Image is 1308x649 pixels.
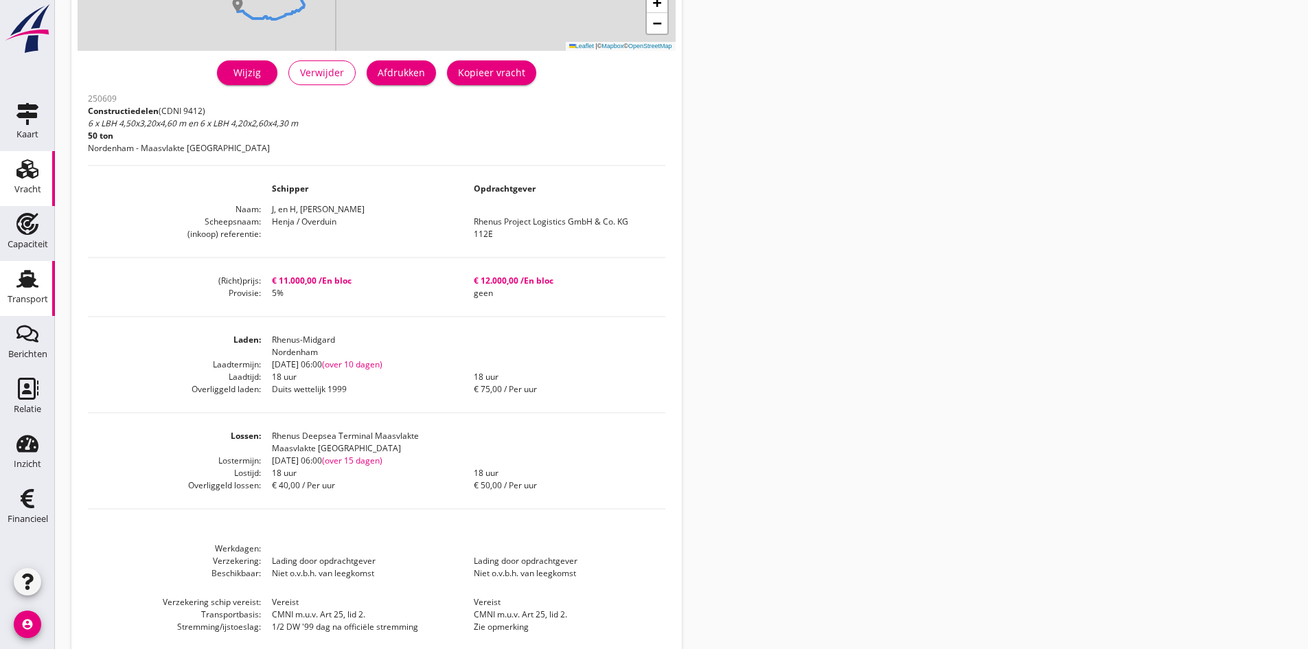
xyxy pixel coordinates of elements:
[463,567,665,580] dd: Niet o.v.b.h. van leegkomst
[261,334,665,358] dd: Rhenus-Midgard Nordenham
[463,371,665,383] dd: 18 uur
[261,430,665,455] dd: Rhenus Deepsea Terminal Maasvlakte Maasvlakte [GEOGRAPHIC_DATA]
[14,611,41,638] i: account_circle
[88,117,298,129] span: 6 x LBH 4,50x3,20x4,60 m en 6 x LBH 4,20x2,60x4,30 m
[566,42,676,51] div: © ©
[217,60,277,85] a: Wijzig
[628,43,672,49] a: OpenStreetMap
[88,430,261,455] dt: Lossen
[261,216,463,228] dd: Henja / Overduin
[261,479,463,492] dd: € 40,00 / Per uur
[88,130,298,142] p: 50 ton
[88,596,261,608] dt: Verzekering schip vereist
[288,60,356,85] button: Verwijder
[88,105,159,117] span: Constructiedelen
[88,479,261,492] dt: Overliggeld lossen
[378,65,425,80] div: Afdrukken
[463,479,665,492] dd: € 50,00 / Per uur
[322,455,382,466] span: (over 15 dagen)
[228,65,266,80] div: Wijzig
[261,203,665,216] dd: J, en H, [PERSON_NAME]
[261,275,463,287] dd: € 11.000,00 /En bloc
[3,3,52,54] img: logo-small.a267ee39.svg
[88,105,298,117] p: (CDNI 9412)
[261,555,463,567] dd: Lading door opdrachtgever
[88,608,261,621] dt: Transportbasis
[300,65,344,80] div: Verwijder
[88,455,261,467] dt: Lostermijn
[88,383,261,396] dt: Overliggeld laden
[261,371,463,383] dd: 18 uur
[463,383,665,396] dd: € 75,00 / Per uur
[14,459,41,468] div: Inzicht
[88,371,261,383] dt: Laadtijd
[88,203,261,216] dt: Naam
[14,185,41,194] div: Vracht
[261,455,665,467] dd: [DATE] 06:00
[88,228,261,240] dt: (inkoop) referentie
[88,93,117,104] span: 250609
[595,43,597,49] span: |
[463,596,665,608] dd: Vereist
[88,358,261,371] dt: Laadtermijn
[88,555,261,567] dt: Verzekering
[88,142,298,155] p: Nordenham - Maasvlakte [GEOGRAPHIC_DATA]
[88,275,261,287] dt: (Richt)prijs
[458,65,525,80] div: Kopieer vracht
[8,350,47,358] div: Berichten
[88,543,261,555] dt: Werkdagen
[14,405,41,413] div: Relatie
[8,240,48,249] div: Capaciteit
[463,621,665,633] dd: Zie opmerking
[261,358,665,371] dd: [DATE] 06:00
[261,567,463,580] dd: Niet o.v.b.h. van leegkomst
[647,13,667,34] a: Zoom out
[463,608,665,621] dd: CMNI m.u.v. Art 25, lid 2.
[463,228,665,240] dd: 112E
[463,287,665,299] dd: geen
[261,183,463,195] dd: Schipper
[88,334,261,358] dt: Laden
[463,555,665,567] dd: Lading door opdrachtgever
[652,14,661,32] span: −
[88,621,261,633] dt: Stremming/ijstoeslag
[463,216,665,228] dd: Rhenus Project Logistics GmbH & Co. KG
[8,514,48,523] div: Financieel
[261,467,463,479] dd: 18 uur
[261,287,463,299] dd: 5%
[261,596,463,608] dd: Vereist
[88,216,261,228] dt: Scheepsnaam
[601,43,623,49] a: Mapbox
[261,621,463,633] dd: 1/2 DW '99 dag na officiële stremming
[88,287,261,299] dt: Provisie
[88,567,261,580] dt: Beschikbaar
[261,608,463,621] dd: CMNI m.u.v. Art 25, lid 2.
[569,43,594,49] a: Leaflet
[463,275,665,287] dd: € 12.000,00 /En bloc
[88,467,261,479] dt: Lostijd
[8,295,48,304] div: Transport
[447,60,536,85] button: Kopieer vracht
[322,358,382,370] span: (over 10 dagen)
[463,467,665,479] dd: 18 uur
[367,60,436,85] button: Afdrukken
[463,183,665,195] dd: Opdrachtgever
[261,383,463,396] dd: Duits wettelijk 1999
[16,130,38,139] div: Kaart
